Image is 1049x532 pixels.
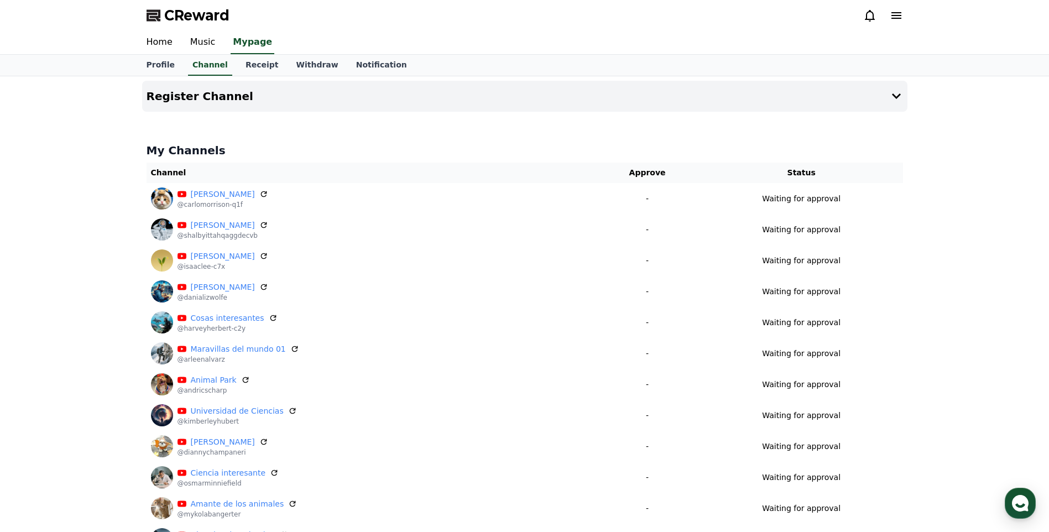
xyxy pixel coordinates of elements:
[599,224,696,236] p: -
[191,189,255,200] a: [PERSON_NAME]
[151,187,173,210] img: Carlo Morrison
[151,218,173,241] img: Shalby Ittah
[147,143,903,158] h4: My Channels
[178,324,278,333] p: @harveyherbert-c2y
[142,81,907,112] button: Register Channel
[178,417,297,426] p: @kimberleyhubert
[178,479,279,488] p: @osmarminniefield
[178,262,268,271] p: @isaaclee-c7x
[599,379,696,390] p: -
[762,255,841,267] p: Waiting for approval
[762,348,841,359] p: Waiting for approval
[191,498,284,510] a: Amante de los animales
[191,251,255,262] a: [PERSON_NAME]
[191,312,264,324] a: Cosas interesantes
[762,286,841,298] p: Waiting for approval
[762,193,841,205] p: Waiting for approval
[762,379,841,390] p: Waiting for approval
[151,497,173,519] img: Amante de los animales
[147,7,229,24] a: CReward
[147,163,595,183] th: Channel
[151,342,173,364] img: Maravillas del mundo 01
[599,255,696,267] p: -
[151,435,173,457] img: Dianny Champaneri
[231,31,274,54] a: Mypage
[700,163,903,183] th: Status
[178,200,268,209] p: @carlomorrison-q1f
[599,193,696,205] p: -
[599,317,696,328] p: -
[178,231,268,240] p: @shalbyittahqaggdecvb
[237,55,288,76] a: Receipt
[151,466,173,488] img: Ciencia interesante
[151,249,173,272] img: Isaac Lee
[151,280,173,302] img: Danializ Wolfe
[599,286,696,298] p: -
[347,55,416,76] a: Notification
[151,311,173,333] img: Cosas interesantes
[191,281,255,293] a: [PERSON_NAME]
[191,343,286,355] a: Maravillas del mundo 01
[599,410,696,421] p: -
[178,386,250,395] p: @andricscharp
[178,448,268,457] p: @diannychampaneri
[191,374,237,386] a: Animal Park
[178,293,268,302] p: @danializwolfe
[594,163,700,183] th: Approve
[178,510,298,519] p: @mykolabangerter
[191,436,255,448] a: [PERSON_NAME]
[138,31,181,54] a: Home
[762,441,841,452] p: Waiting for approval
[599,503,696,514] p: -
[151,373,173,395] img: Animal Park
[178,355,299,364] p: @arleenalvarz
[191,467,266,479] a: Ciencia interesante
[762,503,841,514] p: Waiting for approval
[762,224,841,236] p: Waiting for approval
[599,472,696,483] p: -
[762,317,841,328] p: Waiting for approval
[138,55,184,76] a: Profile
[762,410,841,421] p: Waiting for approval
[599,441,696,452] p: -
[191,405,284,417] a: Universidad de Ciencias
[188,55,232,76] a: Channel
[287,55,347,76] a: Withdraw
[181,31,225,54] a: Music
[762,472,841,483] p: Waiting for approval
[599,348,696,359] p: -
[147,90,253,102] h4: Register Channel
[191,220,255,231] a: [PERSON_NAME]
[164,7,229,24] span: CReward
[151,404,173,426] img: Universidad de Ciencias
